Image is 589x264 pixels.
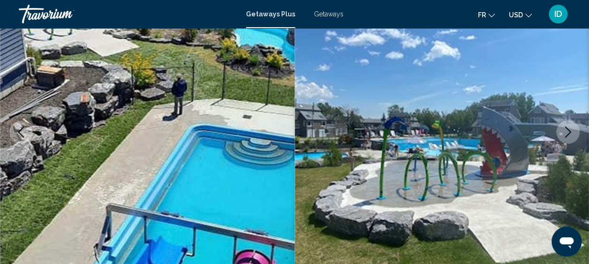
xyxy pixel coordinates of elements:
button: User Menu [546,4,570,24]
button: Change language [478,8,495,22]
a: Getaways [314,10,343,18]
span: ID [554,9,562,19]
iframe: Button to launch messaging window [552,227,582,257]
button: Change currency [509,8,532,22]
button: Previous image [9,120,33,144]
span: fr [478,11,486,19]
span: USD [509,11,523,19]
button: Next image [556,120,580,144]
a: Getaways Plus [246,10,295,18]
a: Travorium [19,5,237,23]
